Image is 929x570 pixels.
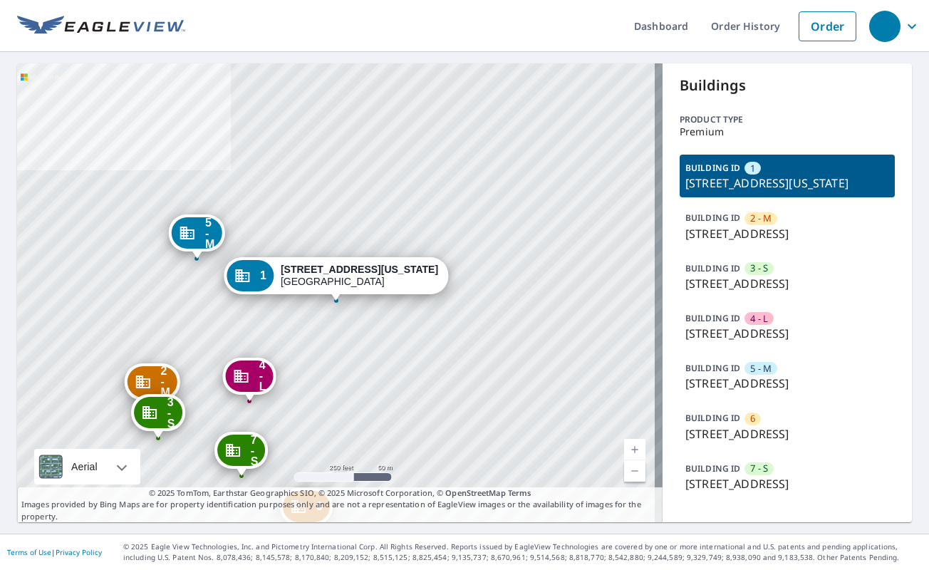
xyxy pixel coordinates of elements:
div: Dropped pin, building 7 - S, Commercial property, 4414 36th St S Arlington, VA 22206 [214,432,269,476]
a: Terms [508,487,531,498]
p: BUILDING ID [685,412,740,424]
div: Dropped pin, building 2 - M, Commercial property, 3601 S Wakefield St Arlington, VA 22206 [124,363,180,408]
div: Dropped pin, building 4 - L, Commercial property, 4425 36th St S Arlington, VA 22206 [223,358,276,402]
p: [STREET_ADDRESS][US_STATE] [685,175,889,192]
span: 7 - S [251,435,259,467]
p: Premium [680,126,895,138]
span: © 2025 TomTom, Earthstar Geographics SIO, © 2025 Microsoft Corporation, © [149,487,531,499]
a: Order [799,11,856,41]
span: 6 [750,412,755,425]
span: 2 - M [160,366,170,398]
p: BUILDING ID [685,312,740,324]
p: BUILDING ID [685,262,740,274]
span: 7 - S [750,462,768,475]
a: Terms of Use [7,547,51,557]
div: Dropped pin, building 3 - S, Commercial property, 4516 36th St S Arlington, VA 22206 [131,394,185,438]
p: | [7,548,102,556]
a: Current Level 17, Zoom Out [624,460,645,482]
div: Dropped pin, building 1, Commercial property, 3440 S Utah St Arlington, VA 22206 [224,257,448,301]
span: 5 - M [750,362,772,375]
p: [STREET_ADDRESS] [685,425,889,442]
span: 3 - S [750,261,768,275]
strong: [STREET_ADDRESS][US_STATE] [281,264,438,275]
p: [STREET_ADDRESS] [685,225,889,242]
span: 4 - L [750,312,768,326]
p: © 2025 Eagle View Technologies, Inc. and Pictometry International Corp. All Rights Reserved. Repo... [123,541,922,563]
p: Buildings [680,75,895,96]
p: BUILDING ID [685,362,740,374]
p: BUILDING ID [685,162,740,174]
div: [GEOGRAPHIC_DATA] [281,264,438,288]
span: 1 [750,162,755,175]
p: BUILDING ID [685,462,740,475]
span: 2 - M [750,212,772,225]
div: Aerial [34,449,140,484]
p: [STREET_ADDRESS] [685,275,889,292]
p: [STREET_ADDRESS] [685,375,889,392]
p: Product type [680,113,895,126]
div: Dropped pin, building 5 - M, Commercial property, 3459 S Wakefield St Arlington, VA 22206 [169,214,224,259]
span: 5 - M [205,217,214,249]
a: Current Level 17, Zoom In [624,439,645,460]
div: Aerial [67,449,102,484]
p: Images provided by Bing Maps are for property identification purposes only and are not a represen... [17,487,663,523]
p: [STREET_ADDRESS] [685,475,889,492]
span: 4 - L [259,360,266,392]
a: Privacy Policy [56,547,102,557]
p: [STREET_ADDRESS] [685,325,889,342]
a: OpenStreetMap [445,487,505,498]
span: 3 - S [167,397,175,429]
p: BUILDING ID [685,212,740,224]
span: 1 [260,270,266,281]
img: EV Logo [17,16,185,37]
